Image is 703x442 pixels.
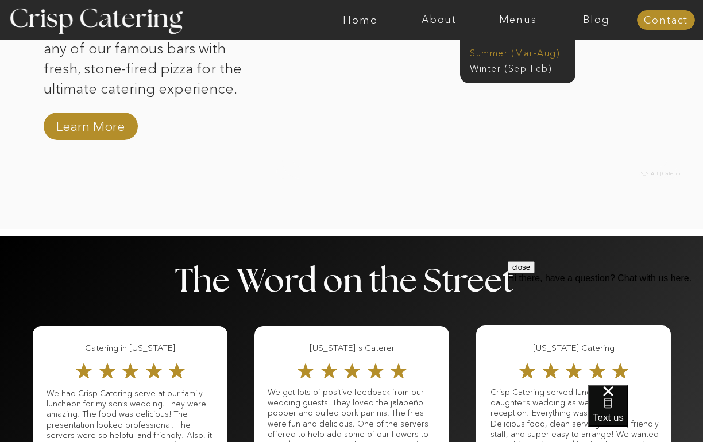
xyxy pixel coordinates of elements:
h3: [US_STATE]'s Caterer [272,342,432,355]
iframe: podium webchat widget prompt [508,261,703,399]
h3: Catering in [US_STATE] [50,342,210,355]
p: The Word on the Street [175,265,528,299]
a: Home [321,14,400,26]
a: Winter (Sep-Feb) [470,62,564,73]
a: Learn More [52,117,129,137]
a: Contact [637,15,695,26]
h3: [US_STATE] Catering [493,342,654,355]
a: Menus [478,14,557,26]
iframe: podium webchat widget bubble [588,385,703,442]
a: Blog [557,14,636,26]
a: Summer (Mar-Aug) [470,46,573,57]
a: About [400,14,478,26]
